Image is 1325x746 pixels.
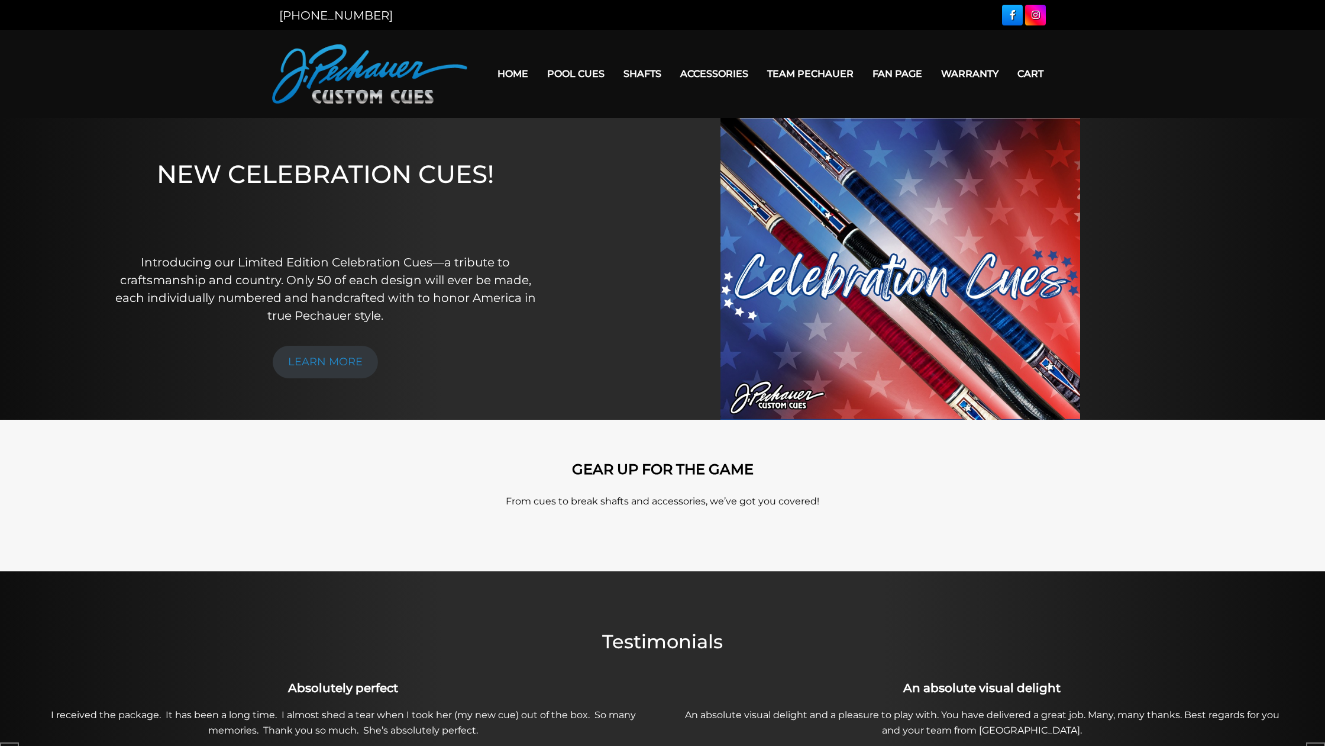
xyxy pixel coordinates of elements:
[105,253,545,324] p: Introducing our Limited Edition Celebration Cues—a tribute to craftsmanship and country. Only 50 ...
[671,59,758,89] a: Accessories
[863,59,932,89] a: Fan Page
[669,679,1295,697] h3: An absolute visual delight
[488,59,538,89] a: Home
[1008,59,1053,89] a: Cart
[325,494,1000,509] p: From cues to break shafts and accessories, we’ve got you covered!
[105,159,545,237] h1: NEW CELEBRATION CUES!
[272,44,467,104] img: Pechauer Custom Cues
[30,708,656,738] p: I received the package. It has been a long time. I almost shed a tear when I took her (my new cue...
[758,59,863,89] a: Team Pechauer
[538,59,614,89] a: Pool Cues
[273,346,378,378] a: LEARN MORE
[614,59,671,89] a: Shafts
[572,461,754,478] strong: GEAR UP FOR THE GAME
[932,59,1008,89] a: Warranty
[279,8,393,22] a: [PHONE_NUMBER]
[30,679,656,697] h3: Absolutely perfect
[669,708,1295,738] p: An absolute visual delight and a pleasure to play with. You have delivered a great job. Many, man...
